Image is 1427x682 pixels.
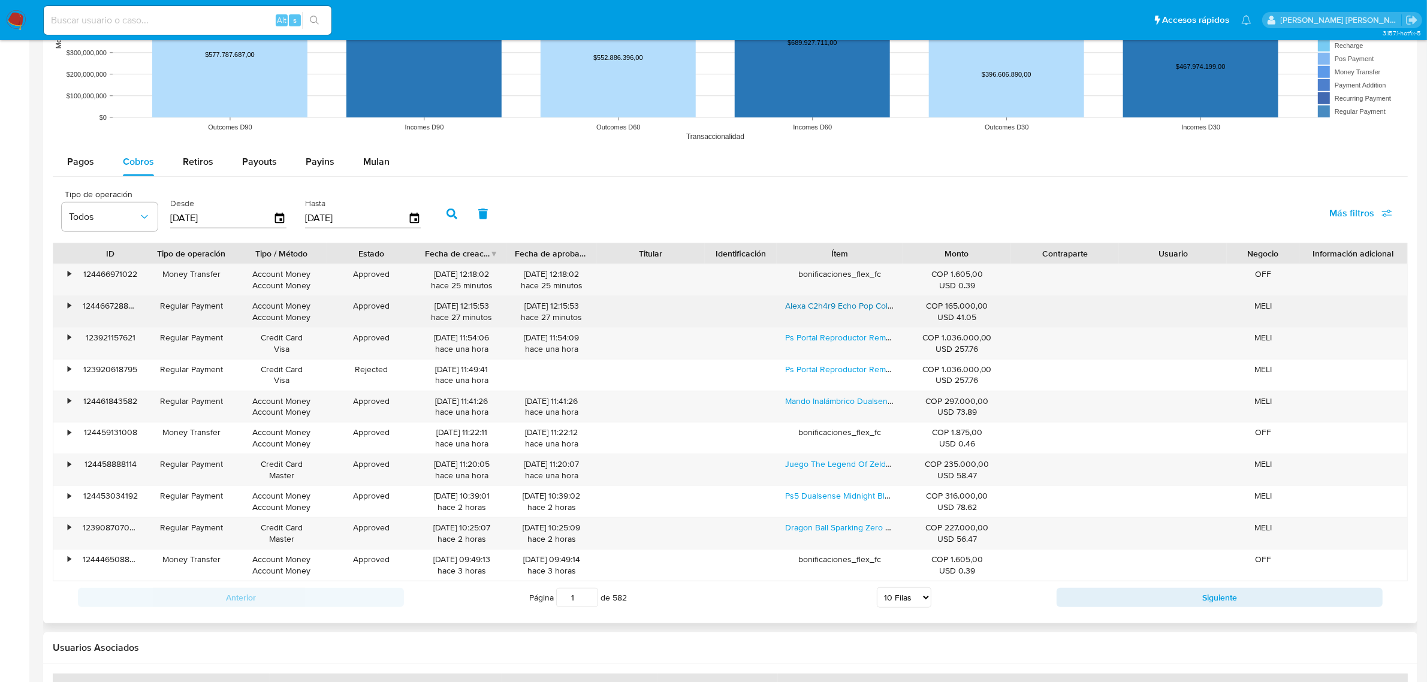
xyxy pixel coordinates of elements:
span: s [293,14,297,26]
input: Buscar usuario o caso... [44,13,331,28]
h2: Usuarios Asociados [53,642,1408,654]
a: Notificaciones [1241,15,1251,25]
span: Alt [277,14,286,26]
span: 3.157.1-hotfix-5 [1383,28,1421,38]
p: juan.montanobonaga@mercadolibre.com.co [1281,14,1402,26]
span: Accesos rápidos [1162,14,1229,26]
a: Salir [1405,14,1418,26]
button: search-icon [302,12,327,29]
